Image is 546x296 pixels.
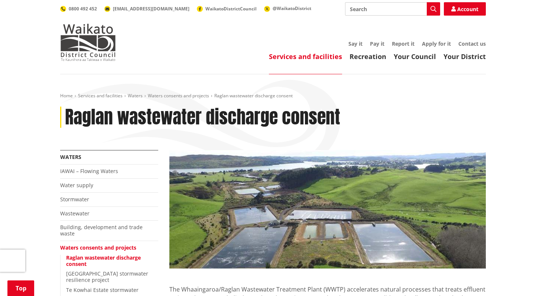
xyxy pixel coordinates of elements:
a: Apply for it [422,40,451,47]
a: Your District [443,52,486,61]
img: Raglan-wastewater-treatment-plant [169,150,486,269]
a: Pay it [370,40,384,47]
a: Say it [348,40,363,47]
a: Te Kowhai Estate stormwater [66,286,139,293]
a: Recreation [350,52,386,61]
a: 0800 492 452 [60,6,97,12]
iframe: Messenger Launcher [512,265,539,292]
a: Home [60,92,73,99]
a: WaikatoDistrictCouncil [197,6,257,12]
a: IAWAI – Flowing Waters [60,167,118,175]
img: Waikato District Council - Te Kaunihera aa Takiwaa o Waikato [60,24,116,61]
a: Water supply [60,182,93,189]
span: WaikatoDistrictCouncil [205,6,257,12]
a: Waters [60,153,81,160]
a: [GEOGRAPHIC_DATA] stormwater resilience project [66,270,148,283]
span: 0800 492 452 [69,6,97,12]
span: Raglan wastewater discharge consent [214,92,293,99]
a: Services and facilities [78,92,123,99]
a: Wastewater [60,210,90,217]
a: Waters [128,92,143,99]
span: [EMAIL_ADDRESS][DOMAIN_NAME] [113,6,189,12]
a: Your Council [394,52,436,61]
a: Waters consents and projects [148,92,209,99]
h1: Raglan wastewater discharge consent [65,107,340,128]
nav: breadcrumb [60,93,486,99]
input: Search input [345,2,440,16]
a: Services and facilities [269,52,342,61]
a: Account [444,2,486,16]
a: Raglan wastewater discharge consent [66,254,141,267]
a: @WaikatoDistrict [264,5,311,12]
a: Waters consents and projects [60,244,136,251]
a: Building, development and trade waste [60,224,143,237]
a: Report it [392,40,415,47]
span: @WaikatoDistrict [273,5,311,12]
a: [EMAIL_ADDRESS][DOMAIN_NAME] [104,6,189,12]
a: Stormwater [60,196,89,203]
a: Top [7,280,34,296]
a: Contact us [458,40,486,47]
